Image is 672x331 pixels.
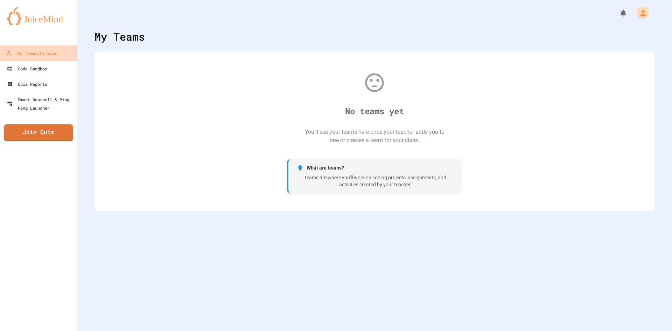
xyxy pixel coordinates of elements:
div: No teams yet [345,105,404,117]
div: Smart Doorbell & Ping Pong Launcher [7,95,74,112]
div: Teams are where you'll work on coding projects, assignments, and activities created by your teacher. [297,174,454,188]
div: My Account [629,5,651,21]
img: logo-orange.svg [7,7,70,25]
div: Quiz Reports [7,80,47,88]
div: You'll see your teams here once your teacher adds you to one or creates a team for your class. [304,128,444,145]
a: Join Quiz [4,124,73,141]
div: My Notifications [606,7,629,19]
div: My Teams [94,29,145,44]
div: Code Sandbox [7,64,47,73]
span: What are teams? [307,164,344,172]
div: My Teams/Classes [6,49,57,58]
